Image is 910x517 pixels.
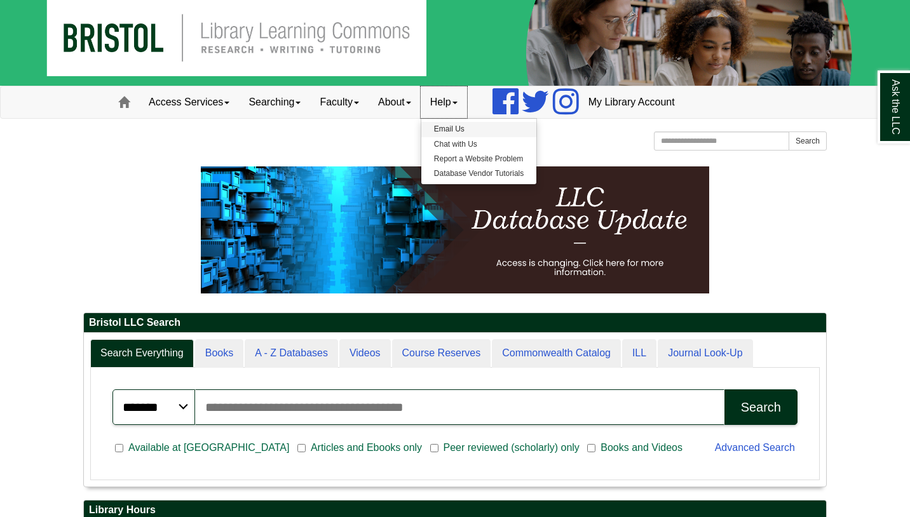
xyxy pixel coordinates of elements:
[201,166,709,293] img: HTML tutorial
[239,86,310,118] a: Searching
[587,443,595,454] input: Books and Videos
[579,86,684,118] a: My Library Account
[297,443,306,454] input: Articles and Ebooks only
[658,339,752,368] a: Journal Look-Up
[421,137,536,152] a: Chat with Us
[392,339,491,368] a: Course Reserves
[306,440,427,455] span: Articles and Ebooks only
[741,400,781,415] div: Search
[421,86,467,118] a: Help
[622,339,656,368] a: ILL
[724,389,798,425] button: Search
[369,86,421,118] a: About
[789,131,827,151] button: Search
[421,152,536,166] a: Report a Website Problem
[139,86,239,118] a: Access Services
[715,442,795,453] a: Advanced Search
[245,339,338,368] a: A - Z Databases
[310,86,369,118] a: Faculty
[115,443,123,454] input: Available at [GEOGRAPHIC_DATA]
[438,440,585,455] span: Peer reviewed (scholarly) only
[595,440,688,455] span: Books and Videos
[195,339,243,368] a: Books
[90,339,194,368] a: Search Everything
[421,122,536,137] a: Email Us
[492,339,621,368] a: Commonwealth Catalog
[123,440,294,455] span: Available at [GEOGRAPHIC_DATA]
[84,313,826,333] h2: Bristol LLC Search
[430,443,438,454] input: Peer reviewed (scholarly) only
[421,166,536,181] a: Database Vendor Tutorials
[339,339,391,368] a: Videos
